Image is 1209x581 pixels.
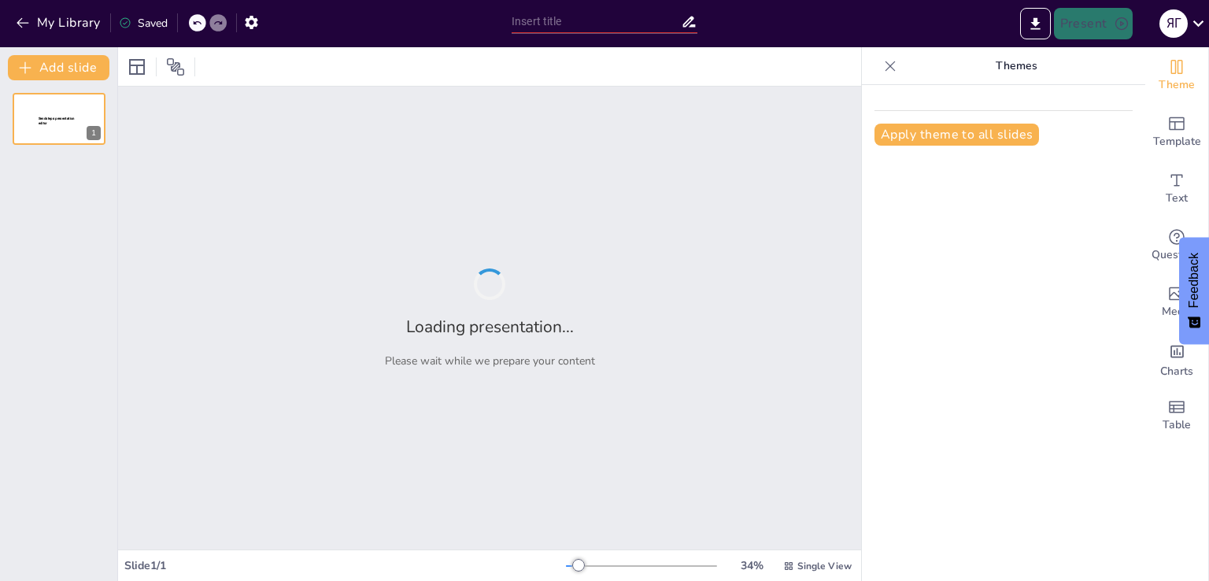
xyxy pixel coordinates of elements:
div: Add ready made slides [1145,104,1208,161]
div: Add charts and graphs [1145,331,1208,387]
div: Slide 1 / 1 [124,558,566,573]
div: Change the overall theme [1145,47,1208,104]
span: Questions [1152,246,1203,264]
button: My Library [12,10,107,35]
div: 1 [13,93,105,145]
p: Please wait while we prepare your content [385,353,595,368]
button: Present [1054,8,1133,39]
button: Apply theme to all slides [874,124,1039,146]
div: Layout [124,54,150,80]
p: Themes [903,47,1130,85]
div: 34 % [733,558,771,573]
span: Template [1153,133,1201,150]
span: Position [166,57,185,76]
div: 1 [87,126,101,140]
div: Saved [119,16,168,31]
input: Insert title [512,10,681,33]
div: Add a table [1145,387,1208,444]
button: Add slide [8,55,109,80]
span: Single View [797,560,852,572]
div: Я Г [1159,9,1188,38]
span: Charts [1160,363,1193,380]
span: Media [1162,303,1192,320]
span: Theme [1159,76,1195,94]
div: Add images, graphics, shapes or video [1145,274,1208,331]
span: Sendsteps presentation editor [39,117,75,125]
button: Export to PowerPoint [1020,8,1051,39]
span: Text [1166,190,1188,207]
span: Table [1163,416,1191,434]
div: Get real-time input from your audience [1145,217,1208,274]
div: Add text boxes [1145,161,1208,217]
h2: Loading presentation... [406,316,574,338]
button: Feedback - Show survey [1179,237,1209,344]
button: Я Г [1159,8,1188,39]
span: Feedback [1187,253,1201,308]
